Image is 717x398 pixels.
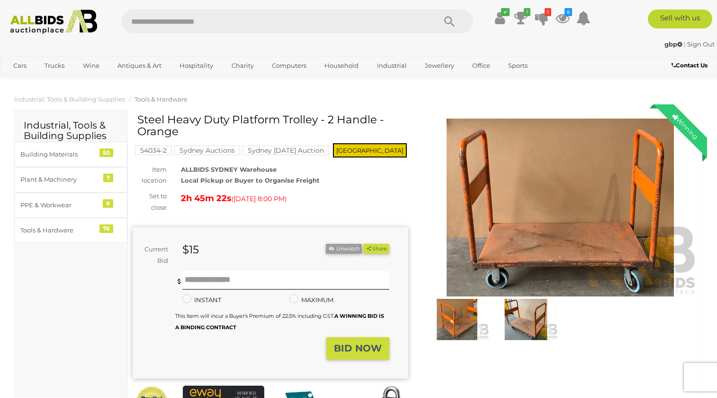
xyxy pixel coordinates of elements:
a: Tools & Hardware [134,95,188,103]
div: 9 [103,199,113,208]
a: gbp [664,40,684,48]
strong: ALLBIDS SYDNEY Warehouse [181,166,277,173]
small: This Item will incur a Buyer's Premium of 22.5% including GST. [175,313,384,330]
li: Unwatch this item [326,244,362,254]
img: Allbids.com.au [5,9,102,34]
mark: Sydney [DATE] Auction [242,146,329,155]
div: Item location [125,164,174,186]
div: Plant & Machinery [20,174,99,185]
div: PPE & Workwear [20,200,99,211]
a: Charity [225,58,260,74]
a: Sign Out [687,40,715,48]
div: 76 [99,224,113,233]
mark: Sydney Auctions [174,146,240,155]
strong: BID NOW [334,342,382,354]
div: 7 [103,174,113,182]
button: Share [363,244,389,254]
a: 1 [535,9,549,27]
h1: Steel Heavy Duty Platform Trolley - 2 Handle - Orange [137,114,406,138]
i: 8 [565,8,572,16]
i: ✔ [501,8,510,16]
a: Antiques & Art [111,58,168,74]
a: [GEOGRAPHIC_DATA] [7,74,87,89]
a: Contact Us [672,60,710,71]
span: ( ) [232,195,287,203]
a: Sports [502,58,534,74]
button: BID NOW [326,337,389,360]
a: Sydney Auctions [174,147,240,154]
span: [DATE] 8:00 PM [233,194,285,203]
a: Plant & Machinery 7 [14,167,127,192]
a: Household [318,58,365,74]
strong: $15 [182,243,199,256]
a: ✔ [493,9,507,27]
button: Unwatch [326,244,362,254]
div: Tools & Hardware [20,225,99,236]
a: Sell with us [648,9,712,28]
button: Search [426,9,473,33]
a: Office [466,58,496,74]
a: Jewellery [419,58,460,74]
a: Hospitality [173,58,219,74]
a: Industrial [371,58,413,74]
label: INSTANT [182,295,221,305]
b: Contact Us [672,62,708,69]
span: [GEOGRAPHIC_DATA] [333,143,407,157]
mark: 54034-2 [135,146,172,155]
label: MAXIMUM [289,295,333,305]
strong: gbp [664,40,682,48]
div: Winning [663,104,707,148]
div: 50 [99,148,113,157]
a: 1 [514,9,528,27]
span: | [684,40,686,48]
a: Trucks [38,58,71,74]
a: Tools & Hardware 76 [14,218,127,243]
img: Steel Heavy Duty Platform Trolley - 2 Handle - Orange [494,299,558,340]
strong: 2h 45m 22s [181,193,232,204]
a: 54034-2 [135,147,172,154]
a: Cars [7,58,33,74]
a: Building Materials 50 [14,142,127,167]
a: Computers [266,58,313,74]
a: 8 [556,9,570,27]
img: Steel Heavy Duty Platform Trolley - 2 Handle - Orange [422,119,698,296]
h2: Industrial, Tools & Building Supplies [24,120,118,141]
img: Steel Heavy Duty Platform Trolley - 2 Handle - Orange [425,299,489,340]
a: Sydney [DATE] Auction [242,147,329,154]
i: 1 [524,8,530,16]
a: Industrial, Tools & Building Supplies [14,95,125,103]
a: PPE & Workwear 9 [14,193,127,218]
i: 1 [545,8,551,16]
strong: Local Pickup or Buyer to Organise Freight [181,176,320,184]
b: A WINNING BID IS A BINDING CONTRACT [175,313,384,330]
div: Current Bid [133,244,175,266]
a: Wine [77,58,106,74]
div: Set to close [125,191,174,213]
div: Building Materials [20,149,99,160]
